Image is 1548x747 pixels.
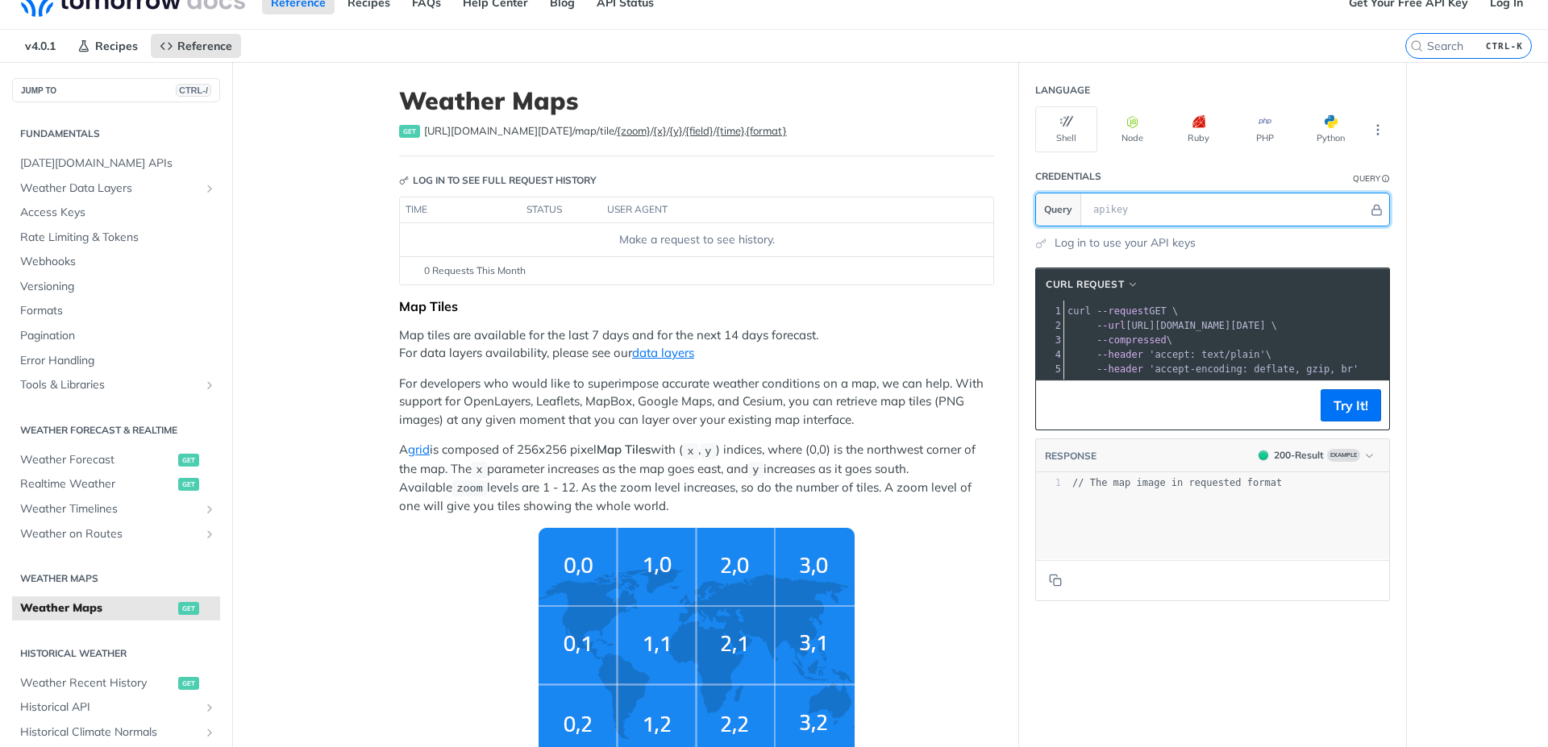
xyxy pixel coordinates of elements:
[1300,106,1362,152] button: Python
[1046,277,1124,292] span: cURL Request
[20,303,216,319] span: Formats
[669,124,683,137] label: {y}
[685,124,714,137] label: {field}
[1035,106,1097,152] button: Shell
[1072,477,1282,488] span: // The map image in requested format
[408,442,430,457] a: grid
[1371,122,1385,137] svg: More ellipsis
[1036,476,1061,490] div: 1
[1101,106,1163,152] button: Node
[400,197,521,223] th: time
[20,353,216,369] span: Error Handling
[1036,304,1063,318] div: 1
[1036,347,1063,362] div: 4
[20,156,216,172] span: [DATE][DOMAIN_NAME] APIs
[178,602,199,615] span: get
[178,454,199,467] span: get
[16,34,64,58] span: v4.0.1
[1036,333,1063,347] div: 3
[12,571,220,586] h2: Weather Maps
[12,472,220,496] a: Realtime Weatherget
[203,182,216,195] button: Show subpages for Weather Data Layers
[1259,450,1268,460] span: 200
[12,349,220,373] a: Error Handling
[1353,172,1380,185] div: Query
[1482,38,1527,54] kbd: CTRL-K
[1366,118,1390,142] button: More Languages
[456,483,482,495] span: zoom
[20,377,199,393] span: Tools & Libraries
[1067,334,1172,346] span: \
[1040,276,1145,293] button: cURL Request
[597,442,651,457] strong: Map Tiles
[1035,83,1090,98] div: Language
[406,231,987,248] div: Make a request to see history.
[399,326,994,363] p: Map tiles are available for the last 7 days and for the next 14 days forecast. For data layers av...
[1096,349,1143,360] span: --header
[177,39,232,53] span: Reference
[1167,106,1230,152] button: Ruby
[20,230,216,246] span: Rate Limiting & Tokens
[20,675,174,691] span: Weather Recent History
[178,677,199,690] span: get
[399,173,597,188] div: Log in to see full request history
[746,124,787,137] label: {format}
[151,34,241,58] a: Reference
[12,324,220,348] a: Pagination
[1036,362,1063,376] div: 5
[716,124,744,137] label: {time}
[1067,305,1091,317] span: curl
[1055,234,1196,251] a: Log in to use your API keys
[1321,389,1381,421] button: Try It!
[178,478,199,491] span: get
[1044,568,1067,592] button: Copy to clipboard
[12,201,220,225] a: Access Keys
[424,123,787,139] span: https://api.tomorrow.io/v4/map/tile/{zoom}/{x}/{y}/{field}/{time}.{format}
[95,39,138,53] span: Recipes
[1096,363,1143,375] span: --header
[687,445,693,457] span: x
[1044,393,1067,417] button: Copy to clipboard
[1410,39,1423,52] svg: Search
[752,464,759,476] span: y
[12,448,220,472] a: Weather Forecastget
[1096,334,1167,346] span: --compressed
[12,423,220,438] h2: Weather Forecast & realtime
[1067,349,1271,360] span: \
[12,127,220,141] h2: Fundamentals
[12,226,220,250] a: Rate Limiting & Tokens
[632,345,694,360] a: data layers
[1096,320,1126,331] span: --url
[20,476,174,492] span: Realtime Weather
[1044,448,1097,464] button: RESPONSE
[203,528,216,541] button: Show subpages for Weather on Routes
[1234,106,1296,152] button: PHP
[12,596,220,620] a: Weather Mapsget
[1035,169,1101,184] div: Credentials
[399,125,420,138] span: get
[20,724,199,741] span: Historical Climate Normals
[653,124,667,137] label: {x}
[20,279,216,295] span: Versioning
[203,701,216,714] button: Show subpages for Historical API
[1382,175,1390,183] i: Information
[1044,202,1072,217] span: Query
[1250,447,1381,463] button: 200200-ResultExample
[69,34,147,58] a: Recipes
[12,78,220,102] button: JUMP TOCTRL-/
[1085,193,1368,226] input: apikey
[12,522,220,546] a: Weather on RoutesShow subpages for Weather on Routes
[20,452,174,468] span: Weather Forecast
[1368,201,1385,218] button: Hide
[20,205,216,221] span: Access Keys
[399,375,994,430] p: For developers who would like to superimpose accurate weather conditions on a map, we can help. W...
[20,699,199,716] span: Historical API
[399,298,994,314] div: Map Tiles
[20,600,174,616] span: Weather Maps
[476,464,482,476] span: x
[705,445,711,457] span: y
[12,695,220,720] a: Historical APIShow subpages for Historical API
[12,176,220,201] a: Weather Data LayersShow subpages for Weather Data Layers
[20,328,216,344] span: Pagination
[12,497,220,521] a: Weather TimelinesShow subpages for Weather Timelines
